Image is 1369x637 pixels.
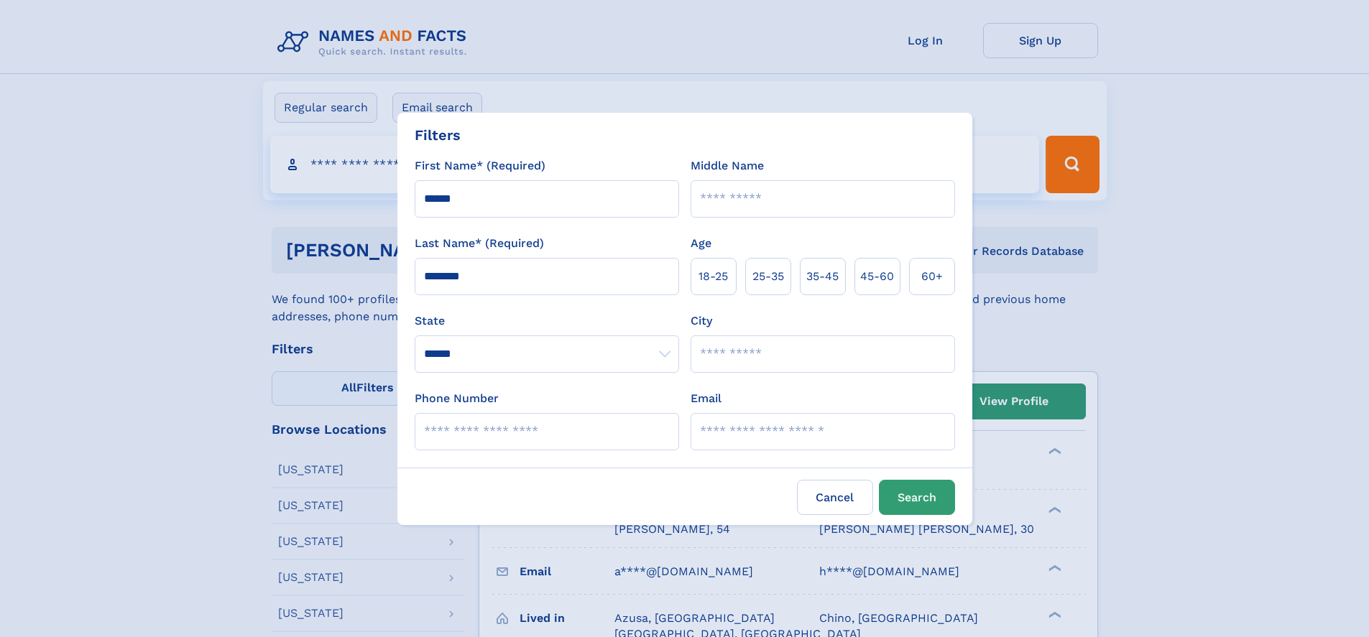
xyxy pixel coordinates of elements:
label: Last Name* (Required) [415,235,544,252]
label: State [415,312,679,330]
div: Filters [415,124,461,146]
label: Email [691,390,722,407]
span: 35‑45 [806,268,839,285]
label: Middle Name [691,157,764,175]
span: 18‑25 [699,268,728,285]
span: 60+ [921,268,943,285]
label: First Name* (Required) [415,157,545,175]
span: 25‑35 [752,268,784,285]
span: 45‑60 [860,268,894,285]
label: Phone Number [415,390,499,407]
label: Age [691,235,711,252]
button: Search [879,480,955,515]
label: Cancel [797,480,873,515]
label: City [691,312,712,330]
